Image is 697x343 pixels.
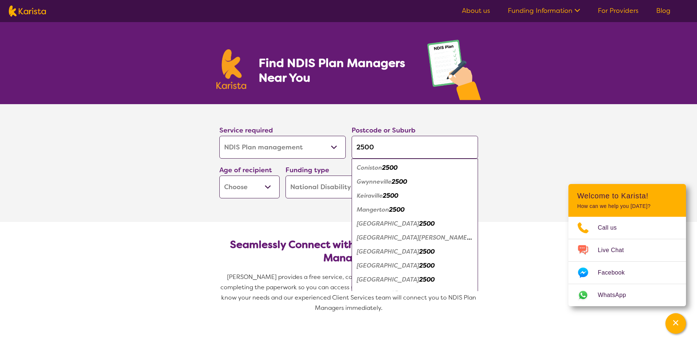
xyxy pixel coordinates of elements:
span: Facebook [598,267,633,278]
em: Keiraville [357,192,383,199]
em: 2500 [382,164,398,171]
em: Coniston [357,164,382,171]
h2: Welcome to Karista! [577,191,677,200]
em: Wollongong [357,290,391,297]
label: Funding type [285,166,329,174]
ul: Choose channel [568,217,686,306]
em: 2500 [389,206,405,213]
div: Spring Hill 2500 [355,259,474,273]
a: Web link opens in a new tab. [568,284,686,306]
div: North Wollongong 2500 [355,245,474,259]
img: plan-management [427,40,481,104]
div: Coniston 2500 [355,161,474,175]
span: Call us [598,222,626,233]
em: 2500 [383,192,398,199]
em: [GEOGRAPHIC_DATA][PERSON_NAME] [357,234,472,241]
label: Service required [219,126,273,135]
span: WhatsApp [598,290,635,301]
a: Funding Information [508,6,580,15]
em: [GEOGRAPHIC_DATA] [357,248,419,255]
img: Karista logo [216,49,247,89]
img: Karista logo [9,6,46,17]
em: Mangerton [357,206,389,213]
a: About us [462,6,490,15]
a: For Providers [598,6,639,15]
span: Live Chat [598,245,633,256]
em: [GEOGRAPHIC_DATA] [357,276,419,283]
h1: Find NDIS Plan Managers Near You [259,56,412,85]
a: Blog [656,6,671,15]
em: [GEOGRAPHIC_DATA] [357,262,419,269]
em: 2500 [419,276,435,283]
em: 2500 [391,290,406,297]
h2: Seamlessly Connect with NDIS-Registered Plan Managers [225,238,472,265]
div: Wollongong 2500 [355,287,474,301]
div: Mount Keira 2500 [355,217,474,231]
span: [PERSON_NAME] provides a free service, connecting you to NDIS Plan Managers and completing the pa... [220,273,478,312]
em: 2500 [419,262,435,269]
em: Gwynneville [357,178,392,185]
p: How can we help you [DATE]? [577,203,677,209]
label: Age of recipient [219,166,272,174]
div: Mangerton 2500 [355,203,474,217]
div: West Wollongong 2500 [355,273,474,287]
div: Keiraville 2500 [355,189,474,203]
button: Channel Menu [665,313,686,334]
em: 2500 [419,220,435,227]
em: 2500 [419,248,435,255]
input: Type [352,136,478,159]
div: Channel Menu [568,184,686,306]
div: Gwynneville 2500 [355,175,474,189]
em: 2500 [392,178,407,185]
em: [GEOGRAPHIC_DATA] [357,220,419,227]
label: Postcode or Suburb [352,126,416,135]
div: Mount Saint Thomas 2500 [355,231,474,245]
